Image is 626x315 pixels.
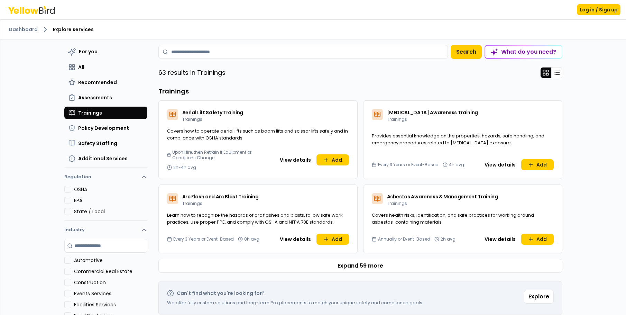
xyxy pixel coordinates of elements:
[177,290,265,297] h2: Can't find what you're looking for?
[9,26,38,33] a: Dashboard
[485,45,562,59] button: What do you need?
[78,94,112,101] span: Assessments
[521,234,554,245] button: Add
[173,236,234,242] span: Every 3 Years or Event-Based
[387,116,407,122] span: Trainings
[64,186,147,220] div: Regulation
[78,140,117,147] span: Safety Staffing
[378,162,439,168] span: Every 3 Years or Event-Based
[78,64,84,71] span: All
[64,91,147,104] button: Assessments
[372,212,534,225] span: Covers health risks, identification, and safe practices for working around asbestos-containing ma...
[316,234,349,245] button: Add
[182,193,259,200] span: Arc Flash and Arc Blast Training
[182,109,243,116] span: Aerial Lift Safety Training
[74,290,147,297] label: Events Services
[74,279,147,286] label: Construction
[158,259,562,273] button: Expand 59 more
[372,133,544,146] span: Provides essential knowledge on the properties, hazards, safe handling, and emergency procedures ...
[74,186,147,193] label: OSHA
[387,109,478,116] span: [MEDICAL_DATA] Awareness Training
[485,46,562,58] div: What do you need?
[158,87,562,96] h3: Trainings
[167,299,423,306] p: We offer fully custom solutions and long-term Pro placements to match your unique safety and comp...
[64,76,147,89] button: Recommended
[173,165,196,170] span: 2h-4h avg
[451,45,482,59] button: Search
[74,268,147,275] label: Commercial Real Estate
[480,234,520,245] button: View details
[172,150,273,161] span: Upon Hire, then Retrain if Equipment or Conditions Change
[74,257,147,264] label: Automotive
[74,208,147,215] label: State / Local
[441,236,455,242] span: 2h avg
[64,137,147,150] button: Safety Staffing
[387,200,407,206] span: Trainings
[53,26,94,33] span: Explore services
[64,61,147,73] button: All
[167,128,348,141] span: Covers how to operate aerial lifts such as boom lifts and scissor lifts safely and in compliance ...
[78,155,128,162] span: Additional Services
[524,290,554,304] button: Explore
[79,48,98,55] span: For you
[378,236,430,242] span: Annually or Event-Based
[244,236,259,242] span: 8h avg
[316,154,349,165] button: Add
[64,171,147,186] button: Regulation
[9,25,618,34] nav: breadcrumb
[64,122,147,134] button: Policy Development
[78,109,102,116] span: Trainings
[64,221,147,239] button: Industry
[167,212,343,225] span: Learn how to recognize the hazards of arc flashes and blasts, follow safe work practices, use pro...
[577,4,620,15] button: Log in / Sign up
[182,200,202,206] span: Trainings
[78,79,117,86] span: Recommended
[64,45,147,58] button: For you
[78,125,129,132] span: Policy Development
[74,197,147,204] label: EPA
[182,116,202,122] span: Trainings
[387,193,498,200] span: Asbestos Awareness & Management Training
[64,107,147,119] button: Trainings
[158,68,225,78] p: 63 results in Trainings
[276,234,315,245] button: View details
[64,152,147,165] button: Additional Services
[480,159,520,170] button: View details
[74,301,147,308] label: Facilities Services
[521,159,554,170] button: Add
[449,162,464,168] span: 4h avg
[276,154,315,165] button: View details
